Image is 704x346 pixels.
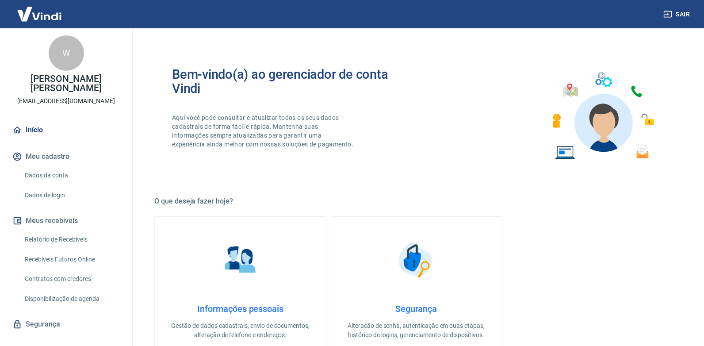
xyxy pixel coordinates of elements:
[21,270,122,288] a: Contratos com credores
[544,67,660,165] img: Imagem de um avatar masculino com diversos icones exemplificando as funcionalidades do gerenciado...
[7,74,125,93] p: [PERSON_NAME] [PERSON_NAME]
[21,166,122,185] a: Dados da conta
[394,238,438,282] img: Segurança
[169,321,312,340] p: Gestão de dados cadastrais, envio de documentos, alteração de telefone e endereços.
[344,321,487,340] p: Alteração de senha, autenticação em duas etapas, histórico de logins, gerenciamento de dispositivos.
[344,304,487,314] h4: Segurança
[662,6,693,23] button: Sair
[172,67,416,96] h2: Bem-vindo(a) ao gerenciador de conta Vindi
[154,197,678,206] h5: O que deseja fazer hoje?
[49,35,84,71] div: W
[11,315,122,334] a: Segurança
[218,238,263,282] img: Informações pessoais
[169,304,312,314] h4: Informações pessoais
[11,211,122,231] button: Meus recebíveis
[21,290,122,308] a: Disponibilização de agenda
[172,113,355,149] p: Aqui você pode consultar e atualizar todos os seus dados cadastrais de forma fácil e rápida. Mant...
[21,186,122,204] a: Dados de login
[11,0,68,27] img: Vindi
[11,147,122,166] button: Meu cadastro
[21,250,122,269] a: Recebíveis Futuros Online
[11,120,122,140] a: Início
[17,96,115,106] p: [EMAIL_ADDRESS][DOMAIN_NAME]
[21,231,122,249] a: Relatório de Recebíveis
